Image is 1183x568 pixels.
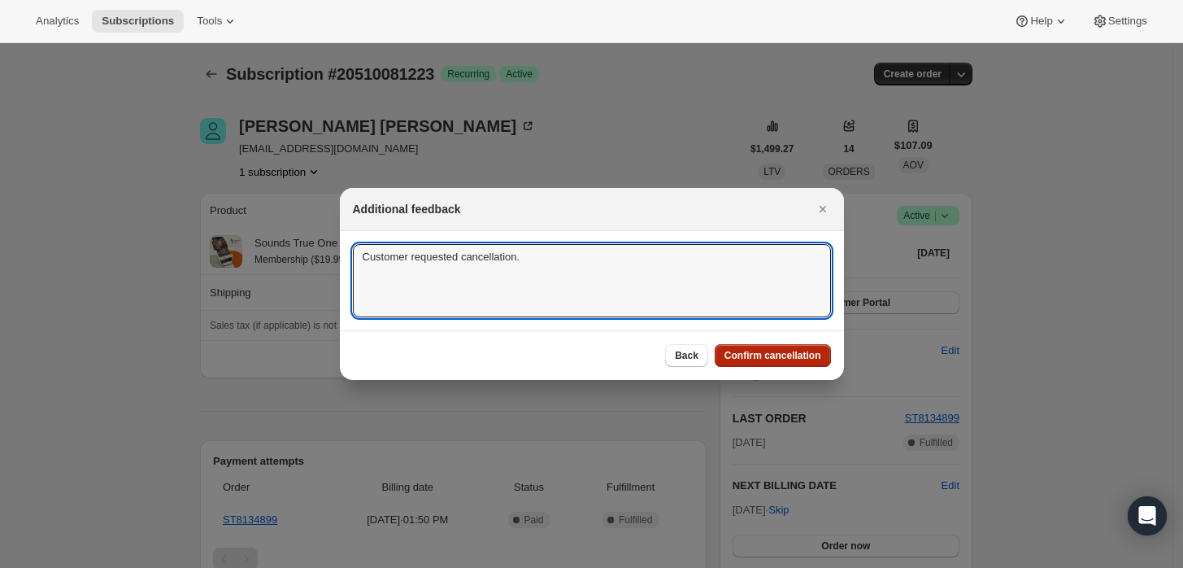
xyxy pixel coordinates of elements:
[1004,10,1078,33] button: Help
[715,344,831,367] button: Confirm cancellation
[1108,15,1147,28] span: Settings
[36,15,79,28] span: Analytics
[353,201,461,217] h2: Additional feedback
[92,10,184,33] button: Subscriptions
[1128,496,1167,535] div: Open Intercom Messenger
[1082,10,1157,33] button: Settings
[187,10,248,33] button: Tools
[197,15,222,28] span: Tools
[102,15,174,28] span: Subscriptions
[811,198,834,221] button: Close
[1030,15,1052,28] span: Help
[675,349,698,362] span: Back
[353,244,831,317] textarea: Customer requested cancellation.
[26,10,89,33] button: Analytics
[724,349,821,362] span: Confirm cancellation
[665,344,708,367] button: Back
